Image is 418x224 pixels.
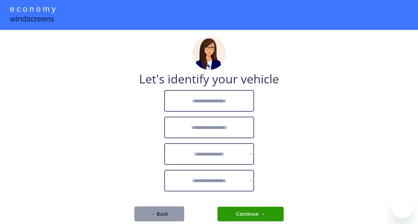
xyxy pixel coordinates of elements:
button: Continue → [217,207,284,221]
div: e c o n o m y [10,3,56,16]
button: ← Back [134,206,184,221]
iframe: Button to launch messaging window [391,197,413,219]
div: Let's identify your vehicle [139,73,279,85]
img: madeline.png [193,37,226,70]
div: windscreens [10,13,54,26]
